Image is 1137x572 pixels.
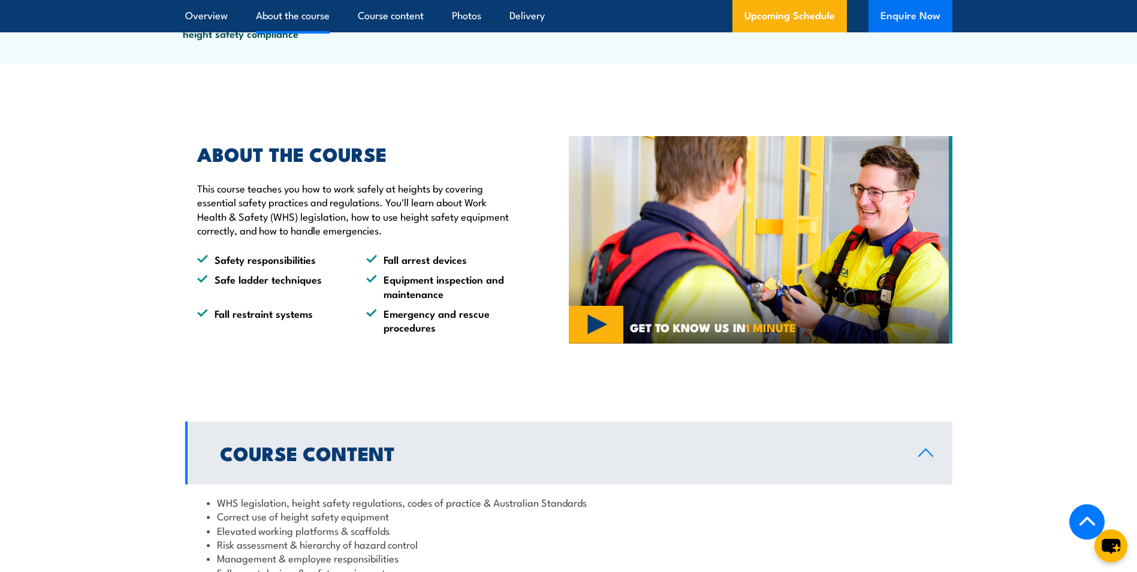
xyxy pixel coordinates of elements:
li: Fall restraint systems [197,306,345,335]
li: Emergency and rescue procedures [366,306,514,335]
h2: ABOUT THE COURSE [197,145,514,162]
img: Work Safely at Heights TRAINING (2) [569,136,952,344]
li: Fall arrest devices [366,252,514,266]
li: Safe ladder techniques [197,272,345,300]
h2: Course Content [220,444,899,461]
a: Course Content [185,422,952,484]
li: Correct use of height safety equipment [207,509,931,523]
strong: 1 MINUTE [746,318,796,336]
span: GET TO KNOW US IN [630,322,796,333]
li: Elevated working platforms & scaffolds [207,523,931,537]
li: Safety officers responsible for height safety compliance [165,12,340,40]
li: Equipment inspection and maintenance [366,272,514,300]
button: chat-button [1094,529,1127,562]
li: Safety responsibilities [197,252,345,266]
li: WHS legislation, height safety regulations, codes of practice & Australian Standards [207,495,931,509]
li: Management & employee responsibilities [207,551,931,565]
li: Risk assessment & hierarchy of hazard control [207,537,931,551]
p: This course teaches you how to work safely at heights by covering essential safety practices and ... [197,181,514,237]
